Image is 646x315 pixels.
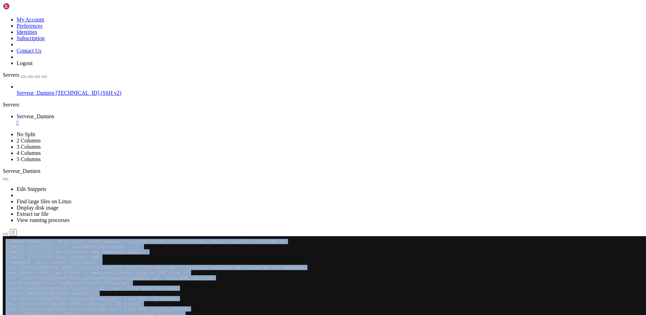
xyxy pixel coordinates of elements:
a: Edit Snippets [17,186,46,192]
a: 3 Columns [17,144,41,150]
img: Shellngn [3,3,43,10]
x-row: raise JSONDecodeError("Expecting value", s, err.value) from None [3,75,556,81]
div:  [12,230,14,235]
a: 2 Columns [17,138,41,143]
span: [TECHNICAL_ID] (SSH v2) [55,90,121,96]
div: Servers [3,102,643,108]
li: Serveur_Damien [TECHNICAL_ID] (SSH v2) [17,84,643,96]
x-row: json.decoder.JSONDecodeError: Expecting value: line 1 column 1 (char 0) [3,81,556,86]
x-row: return complexjson.loads(self.text, **kwargs) [3,44,556,49]
a: Serveur_Damien [17,113,643,126]
span: Serveur_Damien [17,90,54,96]
x-row: obj, end = self.raw_decode(s, idx=_w(s, 0).end()) [3,65,556,70]
x-row: [[DATE] 17:27:15] Ombi statut: 200 [3,18,556,24]
button:  [10,229,17,236]
a: Serveur_Damien [TECHNICAL_ID] (SSH v2) [17,90,643,96]
a: Logout [17,60,33,66]
div: (21, 17) [60,91,62,96]
x-row: File "/home/[PERSON_NAME]/rss/python/DELET_AUTO_FILM/ombi_radarr_tautulli_notifier.py", line 50, ... [3,29,556,34]
x-row: [[DATE] 17:27:15] ----- Lancement du script ----- [3,8,556,13]
a: 5 Columns [17,156,41,162]
a: View running processes [17,217,70,223]
a: Contact Us [17,48,42,54]
x-row: File "/usr/lib/python3.9/json/__init__.py", line 346, in loads [3,49,556,55]
x-row: root@ServeurLinux:~# ^C [3,86,556,91]
a: Display disk usage [17,205,59,211]
x-row: Traceback (most recent call last): [3,24,556,29]
x-row: File "/usr/lib/python3.9/json/decoder.py", line 355, in raw_decode [3,70,556,75]
x-row: ombi_data = ombi_req.json() if ombi_req.status_code == 200 else [] [3,34,556,39]
a: Identities [17,29,37,35]
span: [[DATE] 17:27:15] Récupération des requêtes Ombi... [3,13,144,18]
a: No Split [17,131,35,137]
a: 4 Columns [17,150,41,156]
x-row: File "/usr/lib/python3/dist-packages/requests/models.py", line 900, in json [3,39,556,44]
a: Servers [3,72,47,78]
span: Servers [3,72,19,78]
a: Find large files on Linux [17,198,72,204]
a: My Account [17,17,44,22]
x-row: return _default_decoder.decode(s) [3,55,556,60]
a: Subscription [17,35,45,41]
x-row: root@ServeurLinux:~# [3,91,556,96]
a: Preferences [17,23,43,29]
span: Serveur_Damien [3,168,40,174]
x-row: File "/usr/lib/python3.9/json/decoder.py", line 337, in decode [3,60,556,65]
a: Extract tar file [17,211,48,217]
span: Serveur_Damien [17,113,54,119]
x-row: root@ServeurLinux:~# python3 /home/damien/rss/python/DELET_AUTO_FILM/ombi_radarr_tautulli_notifie... [3,3,556,8]
a:  [17,120,643,126]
